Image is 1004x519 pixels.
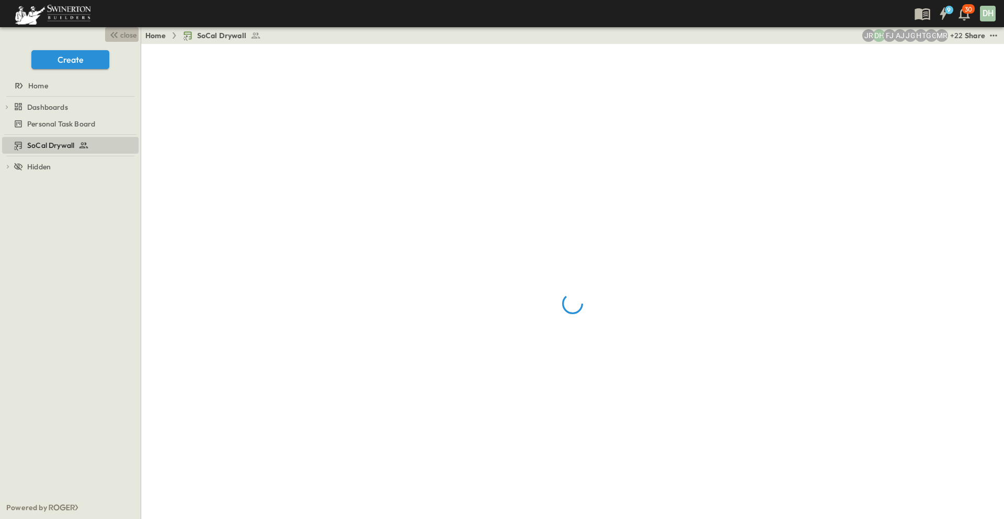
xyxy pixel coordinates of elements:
a: SoCal Drywall [182,30,261,41]
button: test [987,29,1000,42]
div: Joshua Russell (joshua.russell@swinerton.com) [862,29,875,42]
button: Create [31,50,109,69]
a: Home [145,30,166,41]
p: + 22 [950,30,961,41]
span: SoCal Drywall [197,30,246,41]
a: SoCal Drywall [2,138,136,153]
div: DH [980,6,996,21]
div: Jorge Garcia (jorgarcia@swinerton.com) [904,29,917,42]
button: 9 [933,4,954,23]
p: 30 [965,5,972,14]
div: Anthony Jimenez (anthony.jimenez@swinerton.com) [894,29,906,42]
div: SoCal Drywalltest [2,137,139,154]
img: 6c363589ada0b36f064d841b69d3a419a338230e66bb0a533688fa5cc3e9e735.png [13,3,93,25]
a: Personal Task Board [2,117,136,131]
div: Haaris Tahmas (haaris.tahmas@swinerton.com) [915,29,927,42]
div: Meghana Raj (meghana.raj@swinerton.com) [935,29,948,42]
div: Francisco J. Sanchez (frsanchez@swinerton.com) [883,29,896,42]
span: Dashboards [27,102,68,112]
nav: breadcrumbs [145,30,267,41]
span: Personal Task Board [27,119,95,129]
h6: 9 [947,6,951,14]
span: SoCal Drywall [27,140,74,151]
a: Dashboards [14,100,136,114]
div: Gerrad Gerber (gerrad.gerber@swinerton.com) [925,29,938,42]
span: Home [28,80,48,91]
div: Daryll Hayward (daryll.hayward@swinerton.com) [873,29,885,42]
button: DH [979,5,997,22]
div: Share [965,30,985,41]
div: Personal Task Boardtest [2,116,139,132]
span: close [120,30,136,40]
a: Home [2,78,136,93]
button: close [105,27,139,42]
span: Hidden [27,162,51,172]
